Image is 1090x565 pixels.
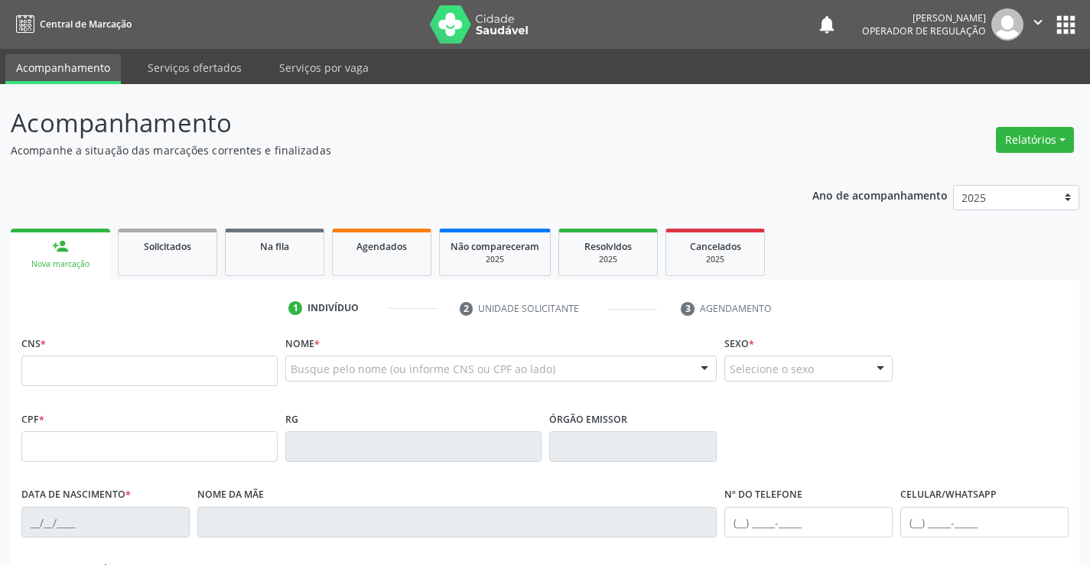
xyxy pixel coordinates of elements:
label: Nome [285,332,320,356]
label: Sexo [724,332,754,356]
div: 2025 [570,254,646,265]
span: Na fila [260,240,289,253]
div: [PERSON_NAME] [862,11,986,24]
label: CNS [21,332,46,356]
a: Central de Marcação [11,11,132,37]
span: Solicitados [144,240,191,253]
a: Acompanhamento [5,54,121,84]
span: Operador de regulação [862,24,986,37]
button:  [1023,8,1053,41]
span: Resolvidos [584,240,632,253]
label: Nome da mãe [197,483,264,507]
span: Central de Marcação [40,18,132,31]
div: person_add [52,238,69,255]
span: Não compareceram [451,240,539,253]
div: 2025 [451,254,539,265]
div: Nova marcação [21,258,99,270]
p: Acompanhe a situação das marcações correntes e finalizadas [11,142,759,158]
i:  [1030,14,1046,31]
p: Ano de acompanhamento [812,185,948,204]
img: img [991,8,1023,41]
a: Serviços por vaga [268,54,379,81]
label: CPF [21,408,44,431]
a: Serviços ofertados [137,54,252,81]
div: 1 [288,301,302,315]
input: (__) _____-_____ [724,507,893,537]
span: Selecione o sexo [730,361,814,377]
p: Acompanhamento [11,104,759,142]
label: Nº do Telefone [724,483,802,507]
span: Cancelados [690,240,741,253]
div: Indivíduo [307,301,359,315]
button: notifications [816,14,838,35]
label: RG [285,408,298,431]
span: Busque pelo nome (ou informe CNS ou CPF ao lado) [291,361,555,377]
input: (__) _____-_____ [900,507,1069,537]
div: 2025 [677,254,753,265]
button: apps [1053,11,1079,38]
label: Celular/WhatsApp [900,483,997,507]
label: Data de nascimento [21,483,131,507]
label: Órgão emissor [549,408,627,431]
input: __/__/____ [21,507,190,537]
button: Relatórios [996,127,1074,153]
span: Agendados [356,240,407,253]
